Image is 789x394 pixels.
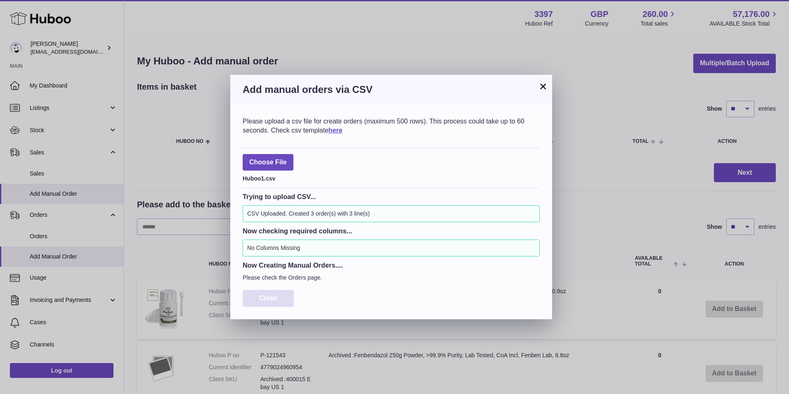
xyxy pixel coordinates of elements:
div: Huboo1.csv [243,173,540,183]
button: × [538,81,548,91]
div: CSV Uploaded. Created 3 order(s) with 3 line(s) [243,205,540,222]
div: No Columns Missing [243,240,540,256]
span: Choose File [243,154,293,171]
button: Close [243,290,294,307]
div: Please upload a csv file for create orders (maximum 500 rows). This process could take up to 60 s... [243,117,540,135]
a: here [328,127,343,134]
p: Please check the Orders page. [243,274,540,282]
h3: Add manual orders via CSV [243,83,540,96]
h3: Now checking required columns... [243,226,540,235]
h3: Trying to upload CSV... [243,192,540,201]
span: Close [259,294,277,301]
h3: Now Creating Manual Orders.... [243,261,540,270]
